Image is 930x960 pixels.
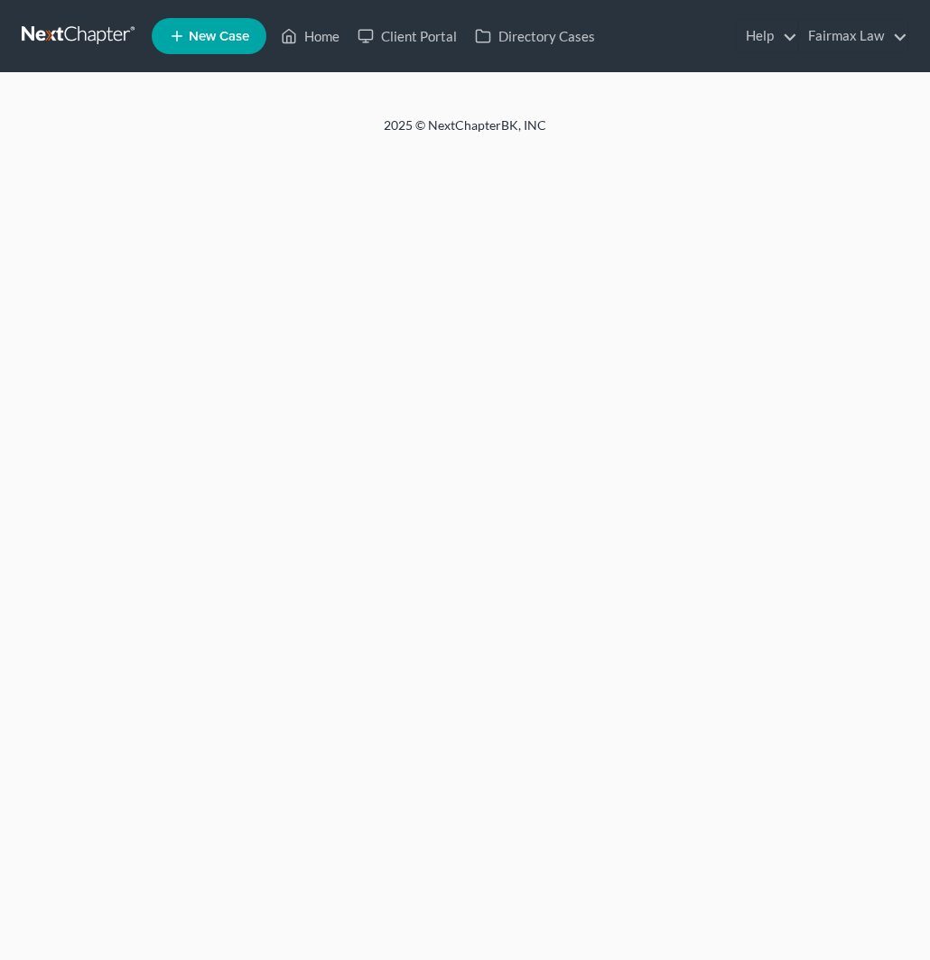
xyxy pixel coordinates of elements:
[32,116,898,149] div: 2025 © NextChapterBK, INC
[799,20,907,52] a: Fairmax Law
[466,20,604,52] a: Directory Cases
[349,20,466,52] a: Client Portal
[272,20,349,52] a: Home
[737,20,797,52] a: Help
[152,18,266,54] new-legal-case-button: New Case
